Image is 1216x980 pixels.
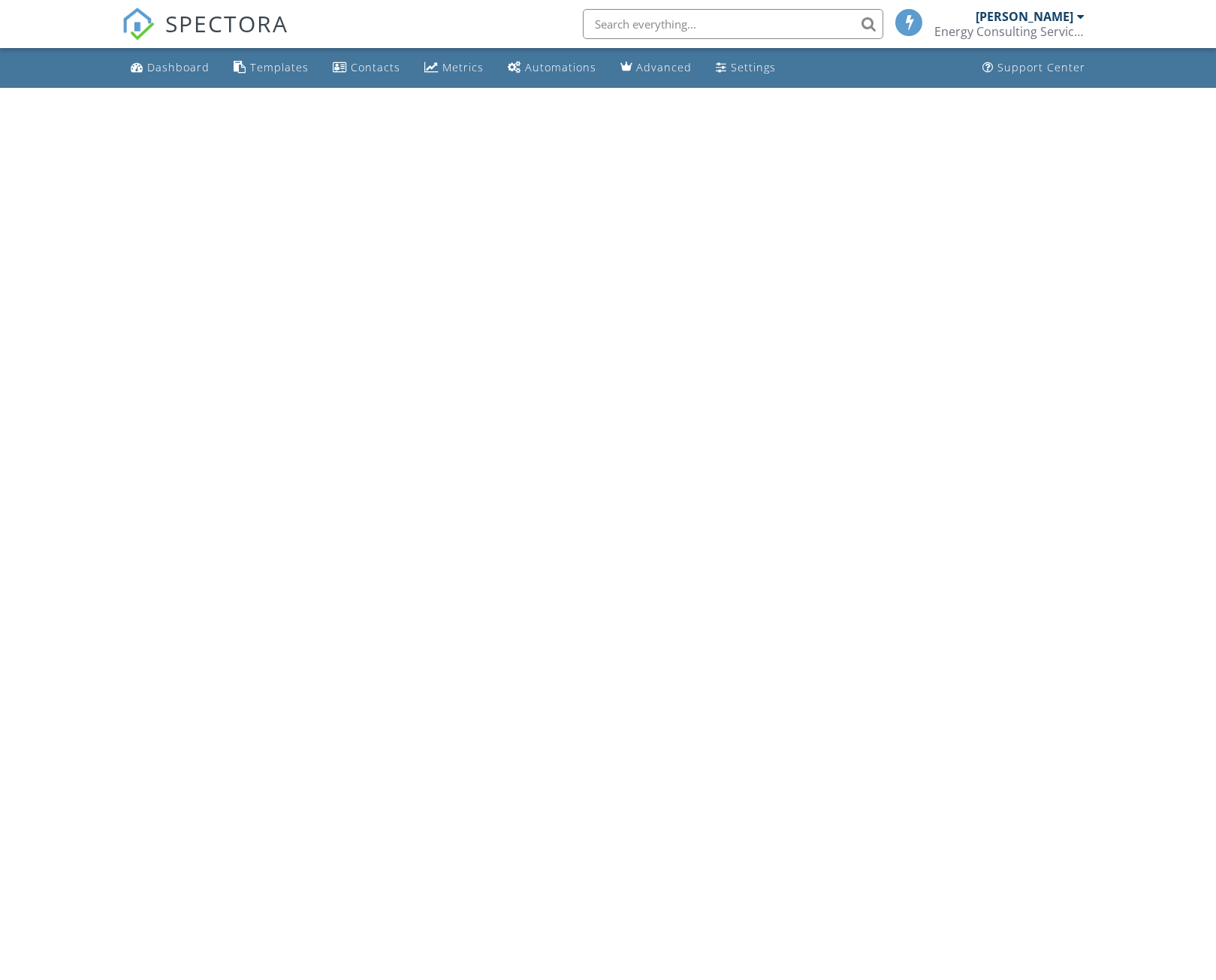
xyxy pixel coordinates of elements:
div: Templates [250,60,309,74]
a: SPECTORA [122,20,288,52]
div: Support Center [997,60,1085,74]
a: Contacts [327,54,406,82]
div: Metrics [442,60,484,74]
div: [PERSON_NAME] [976,9,1073,24]
a: Support Center [976,54,1091,82]
div: Settings [731,60,776,74]
img: The Best Home Inspection Software - Spectora [122,8,155,41]
a: Automations (Basic) [502,54,602,82]
input: Search everything... [583,9,883,39]
a: Metrics [418,54,490,82]
a: Dashboard [125,54,216,82]
a: Templates [228,54,315,82]
a: Advanced [614,54,698,82]
div: Advanced [636,60,692,74]
div: Automations [525,60,596,74]
a: Settings [710,54,782,82]
div: Contacts [351,60,400,74]
div: Dashboard [147,60,210,74]
span: SPECTORA [165,8,288,39]
div: Energy Consulting Services [934,24,1085,39]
